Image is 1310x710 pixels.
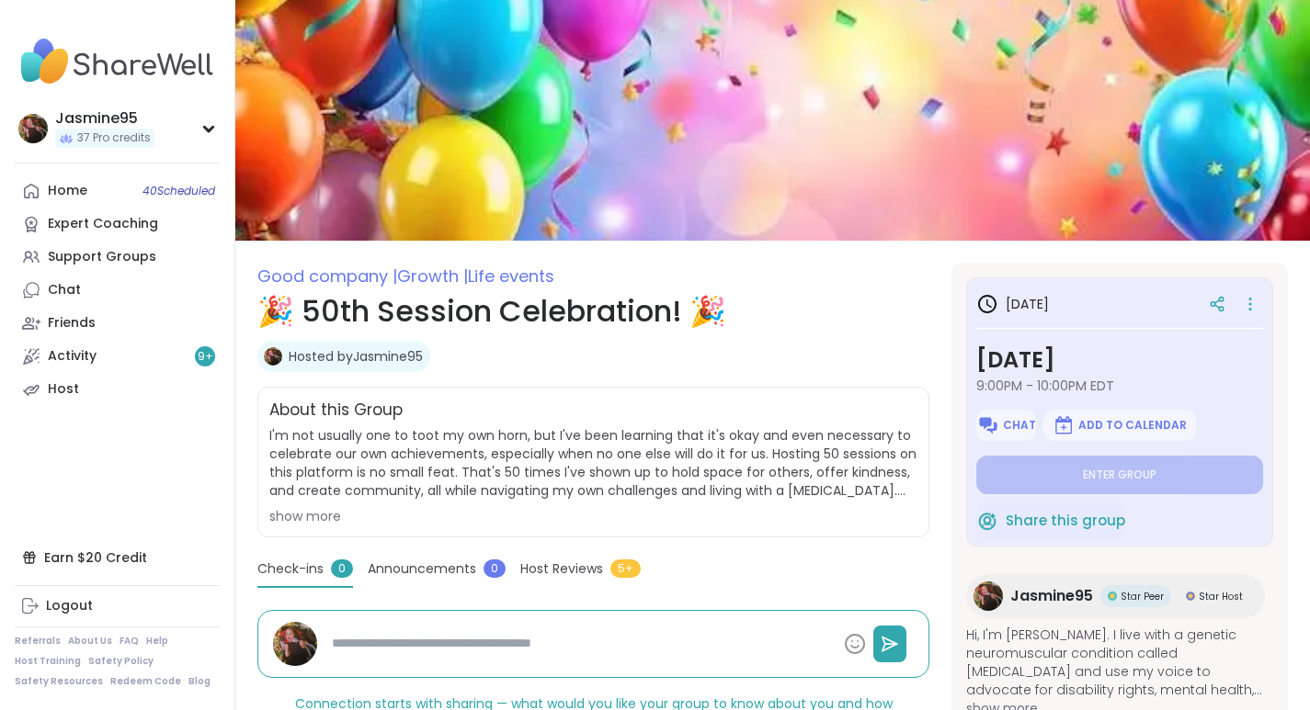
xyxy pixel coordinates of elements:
[48,182,87,200] div: Home
[88,655,154,668] a: Safety Policy
[269,507,917,525] div: show more
[1053,414,1075,436] img: ShareWell Logomark
[289,347,423,366] a: Hosted byJasmine95
[15,29,220,94] img: ShareWell Nav Logo
[257,559,324,579] span: Check-ins
[257,289,929,333] h1: 🎉 50th Session Celebration! 🎉
[976,344,1263,377] h3: [DATE]
[142,184,215,198] span: 40 Scheduled
[46,597,93,615] div: Logout
[974,581,1003,611] img: Jasmine95
[976,510,998,532] img: ShareWell Logomark
[610,559,641,578] span: 5+
[55,108,154,129] div: Jasmine95
[468,265,554,287] span: Life events
[1199,590,1243,603] span: Star Host
[120,635,139,648] a: FAQ
[331,559,353,578] span: 0
[1121,590,1164,603] span: Star Peer
[15,373,220,406] a: Host
[976,456,1263,494] button: Enter group
[15,241,220,274] a: Support Groups
[15,655,81,668] a: Host Training
[273,622,317,666] img: Jasmine95
[1186,592,1195,601] img: Star Host
[15,675,103,688] a: Safety Resources
[110,675,181,688] a: Redeem Code
[976,293,1049,315] h3: [DATE]
[966,625,1273,699] span: Hi, I'm [PERSON_NAME]. I live with a genetic neuromuscular condition called [MEDICAL_DATA] and us...
[18,114,48,143] img: Jasmine95
[15,274,220,307] a: Chat
[368,559,476,579] span: Announcements
[15,307,220,340] a: Friends
[520,559,603,579] span: Host Reviews
[976,410,1035,441] button: Chat
[269,426,917,500] span: I'm not usually one to toot my own horn, but I've been learning that it's okay and even necessary...
[146,635,168,648] a: Help
[257,265,397,287] span: Good company |
[1078,418,1187,433] span: Add to Calendar
[15,541,220,574] div: Earn $20 Credit
[1043,410,1196,441] button: Add to Calendar
[77,130,151,146] span: 37 Pro credits
[48,215,158,233] div: Expert Coaching
[976,377,1263,395] span: 9:00PM - 10:00PM EDT
[484,559,506,578] span: 0
[397,265,468,287] span: Growth |
[15,590,220,623] a: Logout
[1108,592,1117,601] img: Star Peer
[264,347,282,366] img: Jasmine95
[1010,585,1093,607] span: Jasmine95
[1083,468,1156,482] span: Enter group
[68,635,112,648] a: About Us
[48,380,79,399] div: Host
[15,175,220,208] a: Home40Scheduled
[976,502,1125,540] button: Share this group
[966,574,1265,618] a: Jasmine95Jasmine95Star PeerStar PeerStar HostStar Host
[1003,418,1036,433] span: Chat
[15,340,220,373] a: Activity9+
[198,349,213,365] span: 9 +
[48,281,81,299] div: Chat
[977,414,999,436] img: ShareWell Logomark
[188,675,211,688] a: Blog
[48,248,156,266] div: Support Groups
[1006,511,1125,532] span: Share this group
[48,347,97,366] div: Activity
[48,314,96,332] div: Friends
[269,399,403,423] h2: About this Group
[15,635,61,648] a: Referrals
[15,208,220,241] a: Expert Coaching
